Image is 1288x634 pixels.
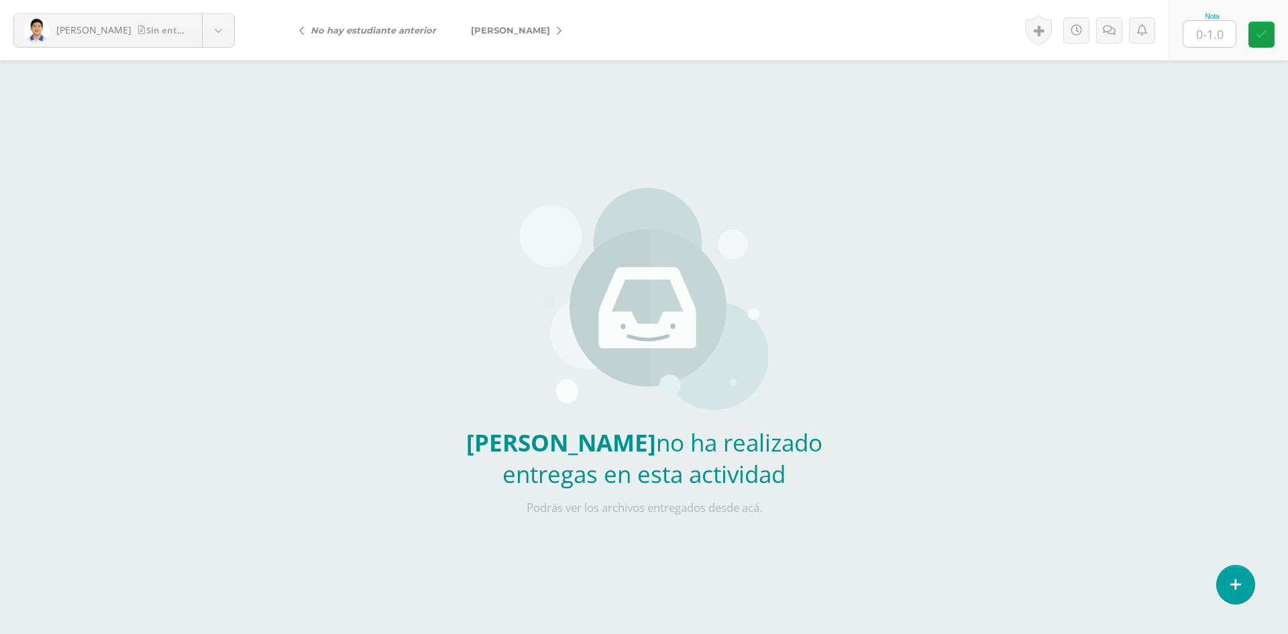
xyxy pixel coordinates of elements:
[446,427,842,490] h2: no ha realizado entregas en esta actividad
[453,14,572,46] a: [PERSON_NAME]
[288,14,453,46] a: No hay estudiante anterior
[56,23,131,36] span: [PERSON_NAME]
[446,500,842,515] p: Podrás ver los archivos entregados desde acá.
[138,24,197,36] span: Sin entrega
[471,25,550,36] span: [PERSON_NAME]
[14,14,234,47] a: [PERSON_NAME]Sin entrega
[520,188,768,416] img: stages.png
[1183,21,1236,47] input: 0-1.0
[311,25,436,36] i: No hay estudiante anterior
[466,427,656,458] b: [PERSON_NAME]
[24,18,50,44] img: 0984e67f8ad128ac4189dc38d8cf44b3.png
[1183,13,1242,20] div: Nota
